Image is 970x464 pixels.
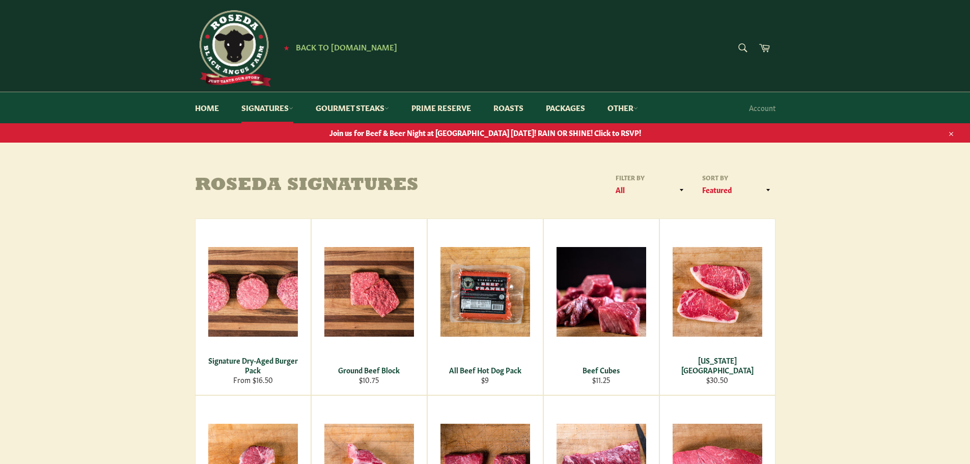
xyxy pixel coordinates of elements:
[195,176,485,196] h1: Roseda Signatures
[699,173,775,182] label: Sort by
[550,375,652,385] div: $11.25
[440,247,530,337] img: All Beef Hot Dog Pack
[324,247,414,337] img: Ground Beef Block
[550,365,652,375] div: Beef Cubes
[673,247,762,337] img: New York Strip
[543,219,659,395] a: Beef Cubes Beef Cubes $11.25
[318,375,420,385] div: $10.75
[659,219,775,395] a: New York Strip [US_STATE][GEOGRAPHIC_DATA] $30.50
[185,92,229,123] a: Home
[666,375,768,385] div: $30.50
[557,247,646,337] img: Beef Cubes
[666,356,768,375] div: [US_STATE][GEOGRAPHIC_DATA]
[744,93,781,123] a: Account
[597,92,648,123] a: Other
[311,219,427,395] a: Ground Beef Block Ground Beef Block $10.75
[318,365,420,375] div: Ground Beef Block
[284,43,289,51] span: ★
[195,10,271,87] img: Roseda Beef
[483,92,534,123] a: Roasts
[306,92,399,123] a: Gourmet Steaks
[434,375,536,385] div: $9
[195,219,311,395] a: Signature Dry-Aged Burger Pack Signature Dry-Aged Burger Pack From $16.50
[279,43,397,51] a: ★ Back to [DOMAIN_NAME]
[536,92,595,123] a: Packages
[401,92,481,123] a: Prime Reserve
[296,41,397,52] span: Back to [DOMAIN_NAME]
[208,247,298,337] img: Signature Dry-Aged Burger Pack
[202,375,304,385] div: From $16.50
[231,92,303,123] a: Signatures
[613,173,689,182] label: Filter by
[202,356,304,375] div: Signature Dry-Aged Burger Pack
[427,219,543,395] a: All Beef Hot Dog Pack All Beef Hot Dog Pack $9
[434,365,536,375] div: All Beef Hot Dog Pack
